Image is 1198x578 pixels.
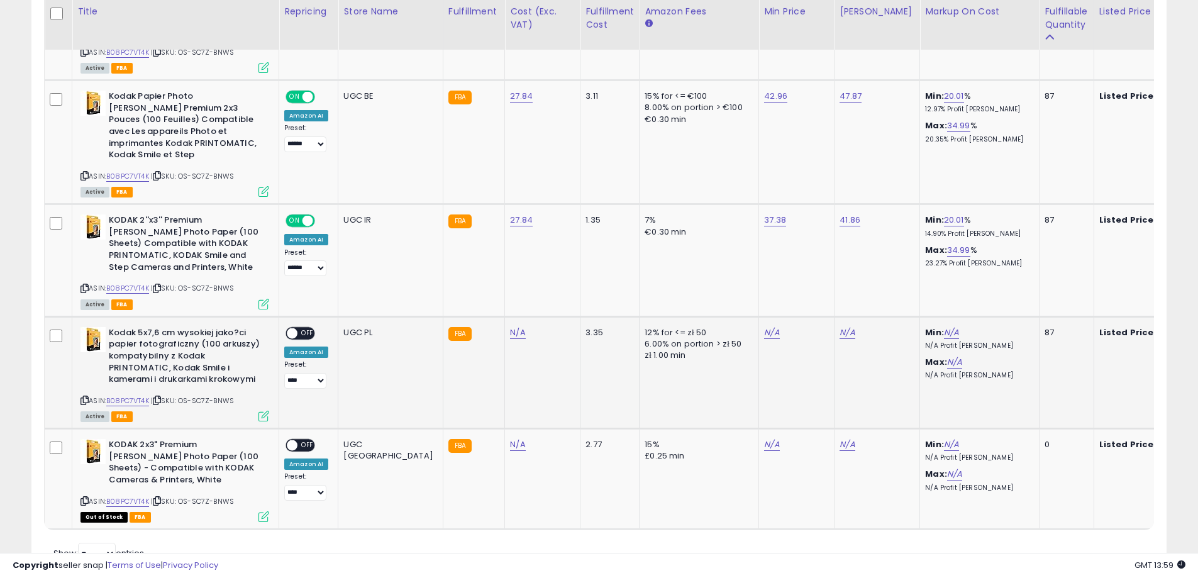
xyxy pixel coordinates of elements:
[925,119,947,131] b: Max:
[840,214,860,226] a: 41.86
[80,439,269,521] div: ASIN:
[947,119,970,132] a: 34.99
[510,326,525,339] a: N/A
[764,5,829,18] div: Min Price
[944,214,964,226] a: 20.01
[313,92,333,103] span: OFF
[645,214,749,226] div: 7%
[111,299,133,310] span: FBA
[106,283,149,294] a: B08PC7VT4K
[284,347,328,358] div: Amazon AI
[944,326,959,339] a: N/A
[510,90,533,103] a: 27.84
[925,135,1029,144] p: 20.35% Profit [PERSON_NAME]
[343,91,433,102] div: UGC BE
[925,120,1029,143] div: %
[645,102,749,113] div: 8.00% on portion > €100
[1099,438,1156,450] b: Listed Price:
[947,356,962,369] a: N/A
[944,438,959,451] a: N/A
[764,438,779,451] a: N/A
[1045,91,1084,102] div: 87
[1099,326,1156,338] b: Listed Price:
[130,512,151,523] span: FBA
[163,559,218,571] a: Privacy Policy
[80,299,109,310] span: All listings currently available for purchase on Amazon
[284,5,333,18] div: Repricing
[284,472,328,501] div: Preset:
[1045,214,1084,226] div: 87
[925,438,944,450] b: Min:
[297,328,318,338] span: OFF
[287,216,302,226] span: ON
[645,91,749,102] div: 15% for <= €100
[925,356,947,368] b: Max:
[925,230,1029,238] p: 14.90% Profit [PERSON_NAME]
[840,5,914,18] div: [PERSON_NAME]
[106,496,149,507] a: B08PC7VT4K
[106,171,149,182] a: B08PC7VT4K
[77,5,274,18] div: Title
[80,439,106,464] img: 41FAlNWLcEL._SL40_.jpg
[925,326,944,338] b: Min:
[645,350,749,361] div: zł 1.00 min
[111,63,133,74] span: FBA
[109,327,262,389] b: Kodak 5x7,6 cm wysokiej jako?ci papier fotograficzny (100 arkuszy) kompatybilny z Kodak PRINTOMAT...
[1045,327,1084,338] div: 87
[80,214,106,240] img: 41FAlNWLcEL._SL40_.jpg
[510,5,575,31] div: Cost (Exc. VAT)
[585,439,630,450] div: 2.77
[585,5,634,31] div: Fulfillment Cost
[925,371,1029,380] p: N/A Profit [PERSON_NAME]
[448,439,472,453] small: FBA
[80,512,128,523] span: All listings that are currently out of stock and unavailable for purchase on Amazon
[925,259,1029,268] p: 23.27% Profit [PERSON_NAME]
[925,244,947,256] b: Max:
[284,360,328,389] div: Preset:
[925,245,1029,268] div: %
[645,114,749,125] div: €0.30 min
[106,47,149,58] a: B08PC7VT4K
[925,91,1029,114] div: %
[297,440,318,451] span: OFF
[284,110,328,121] div: Amazon AI
[947,244,970,257] a: 34.99
[448,91,472,104] small: FBA
[151,396,234,406] span: | SKU: OS-SC7Z-BNWS
[343,439,433,462] div: UGC [GEOGRAPHIC_DATA]
[53,547,144,559] span: Show: entries
[109,214,262,276] b: KODAK 2''x3'' Premium [PERSON_NAME] Photo Paper (100 Sheets) Compatible with KODAK PRINTOMATIC, K...
[764,214,786,226] a: 37.38
[925,214,1029,238] div: %
[80,187,109,197] span: All listings currently available for purchase on Amazon
[448,327,472,341] small: FBA
[448,214,472,228] small: FBA
[840,326,855,339] a: N/A
[510,214,533,226] a: 27.84
[448,5,499,18] div: Fulfillment
[111,411,133,422] span: FBA
[284,124,328,152] div: Preset:
[1045,439,1084,450] div: 0
[80,214,269,308] div: ASIN:
[645,5,753,18] div: Amazon Fees
[585,214,630,226] div: 1.35
[764,326,779,339] a: N/A
[343,214,433,226] div: UGC IR
[925,90,944,102] b: Min:
[80,91,269,196] div: ASIN:
[925,105,1029,114] p: 12.97% Profit [PERSON_NAME]
[80,91,106,116] img: 41FAlNWLcEL._SL40_.jpg
[645,439,749,450] div: 15%
[106,396,149,406] a: B08PC7VT4K
[109,439,262,489] b: KODAK 2x3" Premium [PERSON_NAME] Photo Paper (100 Sheets) - Compatible with KODAK Cameras & Print...
[151,171,234,181] span: | SKU: OS-SC7Z-BNWS
[13,559,58,571] strong: Copyright
[80,63,109,74] span: All listings currently available for purchase on Amazon
[764,90,787,103] a: 42.96
[1099,90,1156,102] b: Listed Price:
[80,411,109,422] span: All listings currently available for purchase on Amazon
[1099,214,1156,226] b: Listed Price:
[925,484,1029,492] p: N/A Profit [PERSON_NAME]
[151,496,234,506] span: | SKU: OS-SC7Z-BNWS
